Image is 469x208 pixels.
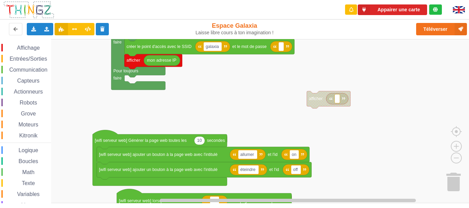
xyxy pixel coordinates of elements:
text: off [293,167,298,172]
span: Math [21,169,36,175]
img: thingz_logo.png [3,1,55,19]
span: Texte [21,180,36,186]
span: Boucles [18,158,39,164]
text: [wifi serveur web] Générer la page web toutes les [95,138,187,143]
span: Grove [20,111,37,117]
text: [wifi serveur web] ajouter un bouton à la page web avec l'intitulé [99,152,218,157]
text: et l'id [268,152,277,157]
div: Espace Galaxia [195,22,274,36]
text: secondes [207,138,225,143]
span: Moteurs [18,122,39,127]
text: afficher [309,96,323,101]
text: on [292,152,297,157]
text: galaxia [206,44,219,49]
span: Robots [19,100,38,106]
text: éteindre [240,167,255,172]
span: Logique [18,147,39,153]
span: Entrées/Sorties [9,56,48,62]
text: et l'id [269,167,279,172]
text: Pour toujours [113,69,138,73]
text: mon adresse IP [147,58,176,63]
text: [wifi serveur web] ajouter un bouton à la page web avec l'intitulé [99,167,218,172]
span: Kitronik [18,133,38,138]
button: Téléverser [416,23,467,35]
span: Capteurs [16,78,41,84]
div: Laisse libre cours à ton imagination ! [195,30,274,36]
img: gb.png [453,6,465,13]
text: allumer [240,152,254,157]
span: Actionneurs [13,89,44,95]
div: Tu es connecté au serveur de création de Thingz [429,4,442,15]
text: et le mot de passe [232,44,267,49]
text: faire [113,40,122,45]
button: Appairer une carte [358,4,427,15]
text: afficher [127,58,140,63]
span: Communication [8,67,48,73]
span: Affichage [16,45,41,51]
span: Variables [16,191,41,197]
text: 10 [197,138,202,143]
span: Listes [20,202,37,208]
text: faire [113,76,122,81]
text: créer le point d'accès avec le SSID [127,44,192,49]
